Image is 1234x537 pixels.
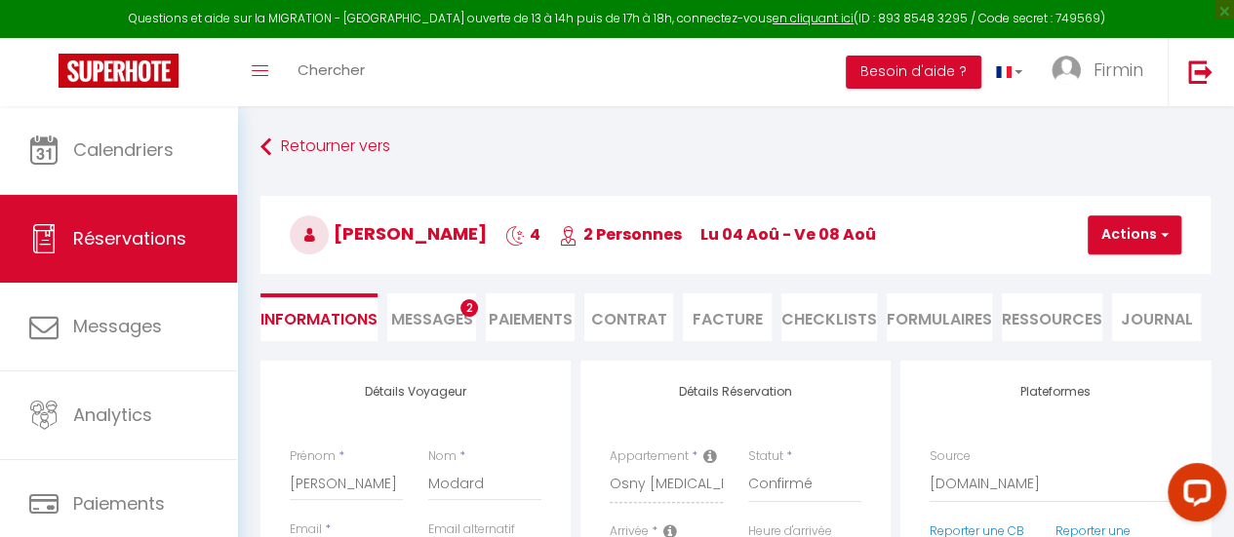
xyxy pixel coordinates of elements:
label: Source [930,447,971,466]
li: Ressources [1002,293,1102,341]
li: FORMULAIRES [887,293,992,341]
span: Messages [73,314,162,338]
a: Chercher [283,38,379,106]
iframe: LiveChat chat widget [1152,455,1234,537]
span: Paiements [73,491,165,516]
h4: Détails Voyageur [290,385,541,399]
span: Firmin [1094,58,1143,82]
a: ... Firmin [1037,38,1168,106]
label: Nom [428,447,457,466]
span: 2 [460,299,478,317]
button: Besoin d'aide ? [846,56,981,89]
span: Chercher [298,59,365,80]
a: Retourner vers [260,130,1211,165]
img: Super Booking [59,54,179,88]
img: ... [1052,56,1081,85]
span: 2 Personnes [559,223,682,246]
li: Contrat [584,293,673,341]
span: Calendriers [73,137,174,162]
span: Réservations [73,226,186,250]
h4: Détails Réservation [610,385,861,399]
img: logout [1188,59,1213,84]
li: Journal [1112,293,1201,341]
li: Facture [683,293,772,341]
span: [PERSON_NAME] [290,221,487,246]
li: CHECKLISTS [781,293,877,341]
li: Paiements [486,293,575,341]
li: Informations [260,293,378,341]
label: Prénom [290,447,336,466]
span: Messages [391,308,473,330]
label: Appartement [610,447,689,466]
span: lu 04 Aoû - ve 08 Aoû [700,223,876,246]
button: Actions [1088,215,1181,254]
span: 4 [505,223,540,246]
a: en cliquant ici [773,10,854,26]
h4: Plateformes [930,385,1181,399]
span: Analytics [73,403,152,427]
label: Statut [748,447,783,466]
